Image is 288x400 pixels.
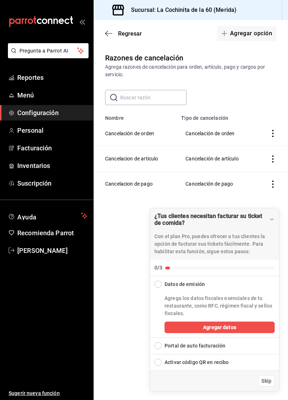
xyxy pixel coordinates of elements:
[94,111,288,196] table: voidReasonsTable
[105,53,183,63] div: Razones de cancelación
[94,171,177,196] td: Cancelacion de pago
[17,126,87,135] span: Personal
[154,233,275,255] p: Con el plan Pro, puedes ofrecer a tus clientes la opción de facturar sus tickets fácilmente. Para...
[17,143,87,153] span: Facturación
[17,73,87,82] span: Reportes
[94,121,177,146] td: Cancelación de orden
[120,90,186,105] input: Buscar razón
[165,342,225,350] div: Portal de auto facturación
[258,375,275,387] button: Skip
[150,354,279,371] button: Expand Checklist
[177,121,257,146] td: Cancelación de orden
[94,111,177,121] th: Nombre
[154,264,162,272] div: 0/3
[125,6,237,14] h3: Sucursal: La Cochinita de la 60 (Merida)
[154,213,269,226] div: ¿Tus clientes necesitan facturar su ticket de comida?
[17,228,87,238] span: Recomienda Parrot
[217,26,276,41] button: Agregar opción
[105,30,142,37] button: Regresar
[8,43,89,58] button: Pregunta a Parrot AI
[19,47,77,55] span: Pregunta a Parrot AI
[269,130,276,137] button: actions
[17,212,78,220] span: Ayuda
[165,295,275,317] p: Agrega los datos fiscales esenciales de tu restaurante, como RFC, régimen fiscal y sellos fiscales.
[150,208,279,276] button: Collapse Checklist
[203,324,236,331] span: Agregar datos
[150,276,279,288] button: Collapse Checklist
[9,390,87,397] span: Sugerir nueva función
[150,338,279,354] button: Expand Checklist
[150,208,279,260] div: Drag to move checklist
[269,155,276,163] button: actions
[177,171,257,196] td: Cancelación de pago
[105,63,276,78] div: Agrega razones de cancelación para orden, artículo, pago y cargos por servicio.
[261,377,271,385] span: Skip
[177,146,257,171] td: Cancelación de artículo
[165,359,229,366] div: Activar código QR en recibo
[165,281,205,288] div: Datos de emisión
[118,30,142,37] span: Regresar
[17,178,87,188] span: Suscripción
[165,322,275,333] button: Agregar datos
[94,146,177,171] td: Cancelacion de articulo
[17,108,87,118] span: Configuración
[79,19,85,24] button: open_drawer_menu
[269,181,276,188] button: actions
[17,90,87,100] span: Menú
[150,208,279,391] div: ¿Tus clientes necesitan facturar su ticket de comida?
[5,52,89,60] a: Pregunta a Parrot AI
[177,111,257,121] th: Tipo de cancelación
[17,161,87,171] span: Inventarios
[17,246,87,255] span: [PERSON_NAME]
